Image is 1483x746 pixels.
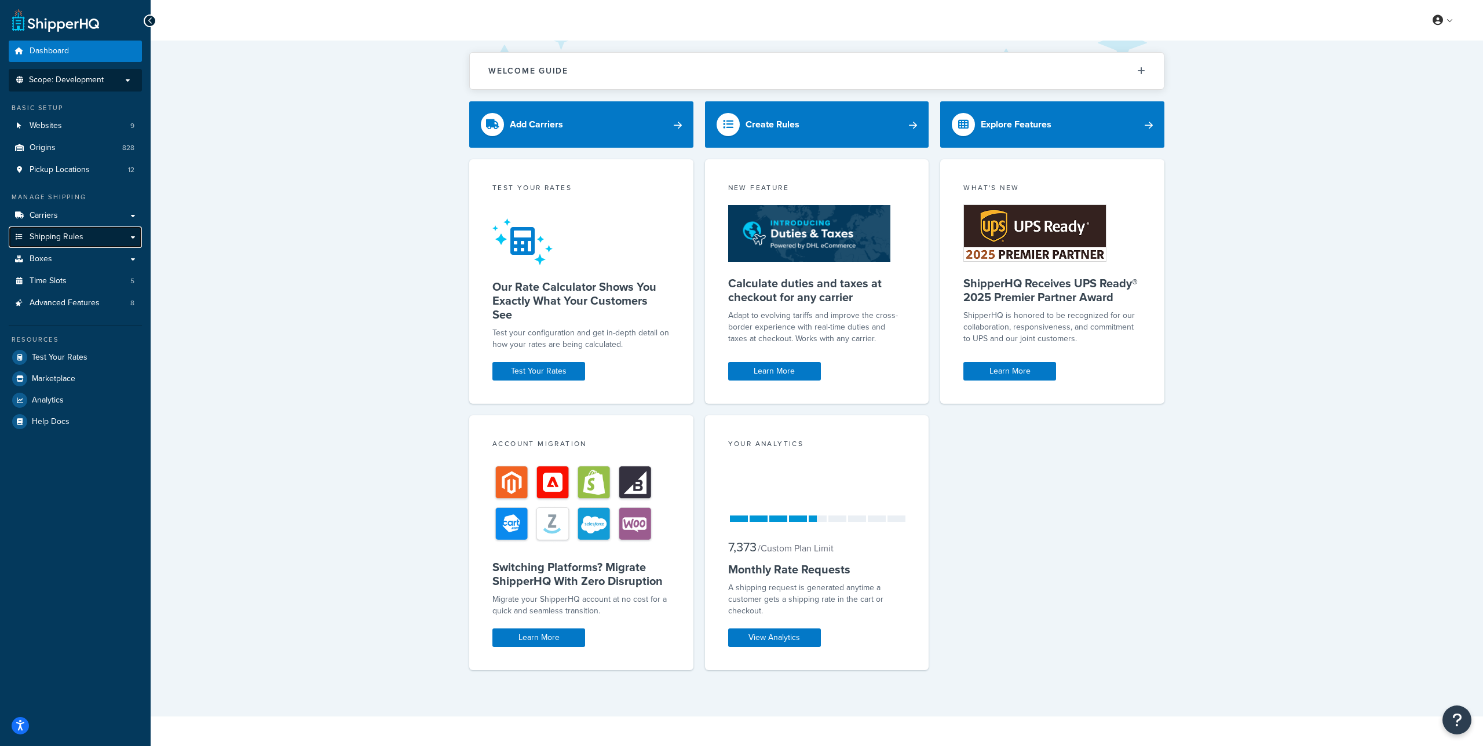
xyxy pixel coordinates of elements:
[9,137,142,159] a: Origins828
[32,396,64,405] span: Analytics
[9,347,142,368] a: Test Your Rates
[130,276,134,286] span: 5
[32,353,87,363] span: Test Your Rates
[1442,705,1471,734] button: Open Resource Center
[130,298,134,308] span: 8
[728,562,906,576] h5: Monthly Rate Requests
[30,121,62,131] span: Websites
[728,182,906,196] div: New Feature
[9,159,142,181] li: Pickup Locations
[492,438,670,452] div: Account Migration
[9,192,142,202] div: Manage Shipping
[9,159,142,181] a: Pickup Locations12
[492,560,670,588] h5: Switching Platforms? Migrate ShipperHQ With Zero Disruption
[9,226,142,248] a: Shipping Rules
[492,182,670,196] div: Test your rates
[32,374,75,384] span: Marketplace
[705,101,929,148] a: Create Rules
[728,438,906,452] div: Your Analytics
[9,103,142,113] div: Basic Setup
[728,537,757,557] span: 7,373
[728,362,821,381] a: Learn More
[728,582,906,617] div: A shipping request is generated anytime a customer gets a shipping rate in the cart or checkout.
[9,248,142,270] a: Boxes
[9,390,142,411] a: Analytics
[30,254,52,264] span: Boxes
[963,276,1141,304] h5: ShipperHQ Receives UPS Ready® 2025 Premier Partner Award
[30,46,69,56] span: Dashboard
[469,101,693,148] a: Add Carriers
[492,280,670,321] h5: Our Rate Calculator Shows You Exactly What Your Customers See
[728,628,821,647] a: View Analytics
[728,310,906,345] p: Adapt to evolving tariffs and improve the cross-border experience with real-time duties and taxes...
[746,116,799,133] div: Create Rules
[9,270,142,292] li: Time Slots
[9,270,142,292] a: Time Slots5
[29,75,104,85] span: Scope: Development
[9,292,142,314] li: Advanced Features
[9,205,142,226] a: Carriers
[30,298,100,308] span: Advanced Features
[9,115,142,137] a: Websites9
[130,121,134,131] span: 9
[30,165,90,175] span: Pickup Locations
[510,116,563,133] div: Add Carriers
[30,232,83,242] span: Shipping Rules
[9,41,142,62] a: Dashboard
[940,101,1164,148] a: Explore Features
[30,276,67,286] span: Time Slots
[492,594,670,617] div: Migrate your ShipperHQ account at no cost for a quick and seamless transition.
[488,67,568,75] h2: Welcome Guide
[492,327,670,350] div: Test your configuration and get in-depth detail on how your rates are being calculated.
[9,411,142,432] a: Help Docs
[758,542,834,555] small: / Custom Plan Limit
[128,165,134,175] span: 12
[963,182,1141,196] div: What's New
[122,143,134,153] span: 828
[30,211,58,221] span: Carriers
[32,417,70,427] span: Help Docs
[30,143,56,153] span: Origins
[9,335,142,345] div: Resources
[981,116,1051,133] div: Explore Features
[963,362,1056,381] a: Learn More
[728,276,906,304] h5: Calculate duties and taxes at checkout for any carrier
[963,310,1141,345] p: ShipperHQ is honored to be recognized for our collaboration, responsiveness, and commitment to UP...
[492,628,585,647] a: Learn More
[9,115,142,137] li: Websites
[9,137,142,159] li: Origins
[9,368,142,389] a: Marketplace
[9,292,142,314] a: Advanced Features8
[492,362,585,381] a: Test Your Rates
[470,53,1164,89] button: Welcome Guide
